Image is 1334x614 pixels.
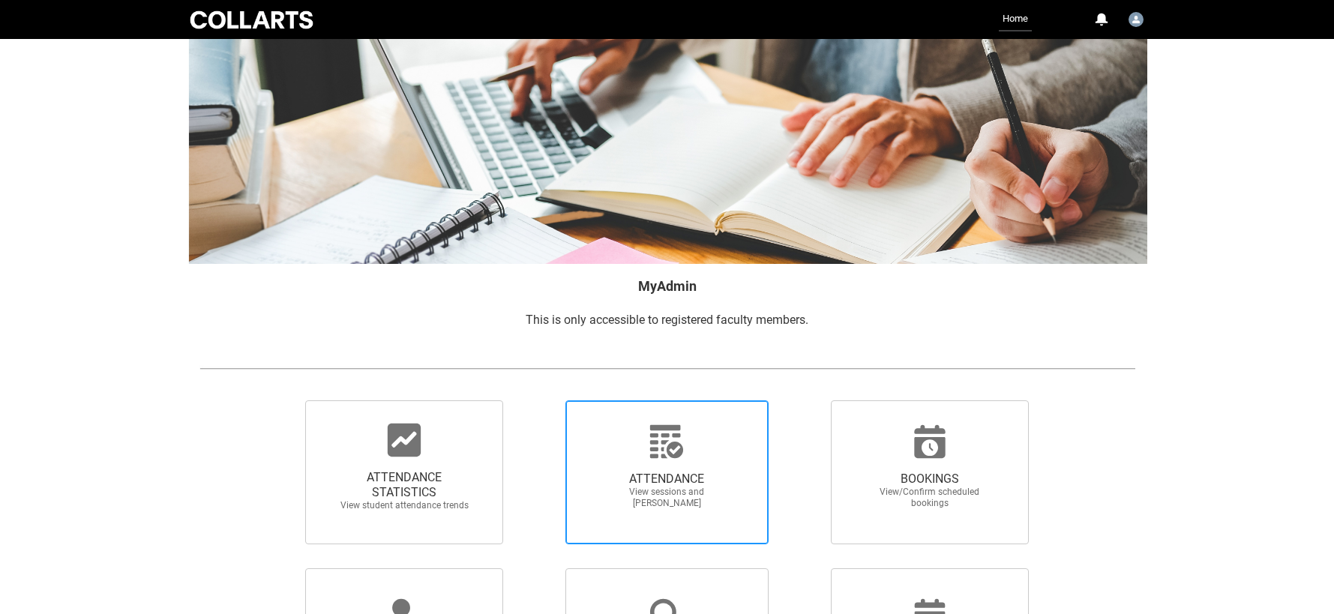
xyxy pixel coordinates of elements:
[864,472,996,487] span: BOOKINGS
[601,487,733,509] span: View sessions and [PERSON_NAME]
[1125,6,1147,30] button: User Profile Carol.Batchelor
[199,276,1135,296] h2: MyAdmin
[601,472,733,487] span: ATTENDANCE
[999,7,1032,31] a: Home
[526,313,808,327] span: This is only accessible to registered faculty members.
[1129,12,1144,27] img: Carol.Batchelor
[338,470,470,500] span: ATTENDANCE STATISTICS
[199,361,1135,376] img: REDU_GREY_LINE
[338,500,470,511] span: View student attendance trends
[864,487,996,509] span: View/Confirm scheduled bookings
